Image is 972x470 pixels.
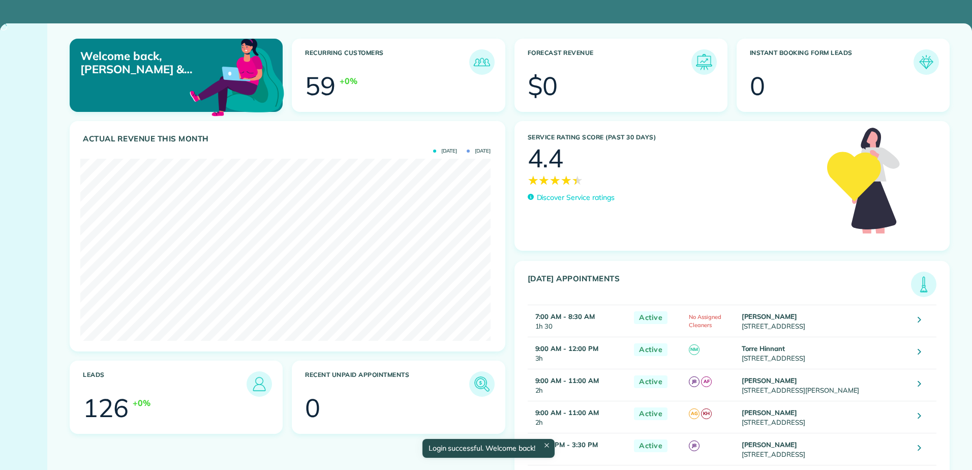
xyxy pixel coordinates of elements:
[83,134,495,143] h3: Actual Revenue this month
[133,397,150,409] div: +0%
[689,408,700,419] span: AG
[538,171,550,189] span: ★
[528,337,629,369] td: 3h
[689,440,700,451] span: JB
[80,49,215,76] p: Welcome back, [PERSON_NAME] & [PERSON_NAME]!
[305,49,469,75] h3: Recurring Customers
[750,73,765,99] div: 0
[535,408,599,417] strong: 9:00 AM - 11:00 AM
[634,439,667,452] span: Active
[694,52,714,72] img: icon_forecast_revenue-8c13a41c7ed35a8dcfafea3cbb826a0462acb37728057bba2d056411b612bbbe.png
[472,374,492,394] img: icon_unpaid_appointments-47b8ce3997adf2238b356f14209ab4cced10bd1f174958f3ca8f1d0dd7fffeee.png
[739,337,910,369] td: [STREET_ADDRESS]
[467,149,491,154] span: [DATE]
[528,274,912,297] h3: [DATE] Appointments
[472,52,492,72] img: icon_recurring_customers-cf858462ba22bcd05b5a5880d41d6543d210077de5bb9ebc9590e49fd87d84ed.png
[340,75,357,87] div: +0%
[305,73,336,99] div: 59
[701,376,712,387] span: AF
[634,407,667,420] span: Active
[914,274,934,295] img: icon_todays_appointments-901f7ab196bb0bea1936b74009e4eb5ffbc2d2711fa7634e0d609ed5ef32b18b.png
[742,440,798,449] strong: [PERSON_NAME]
[528,401,629,433] td: 2h
[739,369,910,401] td: [STREET_ADDRESS][PERSON_NAME]
[422,439,554,458] div: Login successful. Welcome back!
[83,371,247,397] h3: Leads
[689,344,700,355] span: NM
[739,433,910,465] td: [STREET_ADDRESS]
[742,312,798,320] strong: [PERSON_NAME]
[305,395,320,421] div: 0
[528,171,539,189] span: ★
[742,408,798,417] strong: [PERSON_NAME]
[528,433,629,465] td: 3h 30
[572,171,583,189] span: ★
[535,344,598,352] strong: 9:00 AM - 12:00 PM
[535,312,595,320] strong: 7:00 AM - 8:30 AM
[739,401,910,433] td: [STREET_ADDRESS]
[188,27,286,126] img: dashboard_welcome-42a62b7d889689a78055ac9021e634bf52bae3f8056760290aed330b23ab8690.png
[528,145,564,171] div: 4.4
[739,305,910,337] td: [STREET_ADDRESS]
[249,374,269,394] img: icon_leads-1bed01f49abd5b7fead27621c3d59655bb73ed531f8eeb49469d10e621d6b896.png
[535,440,598,449] strong: 12:00 PM - 3:30 PM
[916,52,936,72] img: icon_form_leads-04211a6a04a5b2264e4ee56bc0799ec3eb69b7e499cbb523a139df1d13a81ae0.png
[701,408,712,419] span: KH
[433,149,457,154] span: [DATE]
[528,49,691,75] h3: Forecast Revenue
[742,344,785,352] strong: Torre Hinnant
[528,73,558,99] div: $0
[528,369,629,401] td: 2h
[528,305,629,337] td: 1h 30
[305,371,469,397] h3: Recent unpaid appointments
[561,171,572,189] span: ★
[537,192,615,203] p: Discover Service ratings
[550,171,561,189] span: ★
[528,134,817,141] h3: Service Rating score (past 30 days)
[83,395,129,421] div: 126
[528,192,615,203] a: Discover Service ratings
[634,343,667,356] span: Active
[689,376,700,387] span: JB
[742,376,798,385] strong: [PERSON_NAME]
[689,313,721,329] span: No Assigned Cleaners
[634,311,667,324] span: Active
[750,49,914,75] h3: Instant Booking Form Leads
[535,376,599,385] strong: 9:00 AM - 11:00 AM
[634,375,667,388] span: Active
